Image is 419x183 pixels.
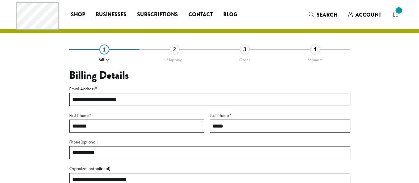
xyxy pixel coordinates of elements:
span: Account [355,11,381,19]
div: Order [210,54,280,62]
label: Last Name [210,111,350,120]
label: Organization [69,164,350,173]
span: Contact [188,11,213,19]
div: 3 [240,45,250,54]
div: Billing [69,54,139,62]
div: 1 [99,45,109,54]
span: Businesses [96,11,127,19]
div: Shipping [139,54,210,62]
h3: Billing Details [69,69,350,82]
span: Subscriptions [137,11,178,19]
div: 4 [310,45,320,54]
a: Search [303,9,343,20]
span: Search [317,11,338,19]
div: Payment [280,54,350,62]
label: First Name [69,111,204,120]
span: (optional) [80,139,98,145]
span: (optional) [93,165,110,171]
span: Shop [71,11,85,19]
label: Email Address [69,85,350,93]
span: Blog [223,11,237,19]
a: Shop [66,9,90,20]
div: 2 [170,45,180,54]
